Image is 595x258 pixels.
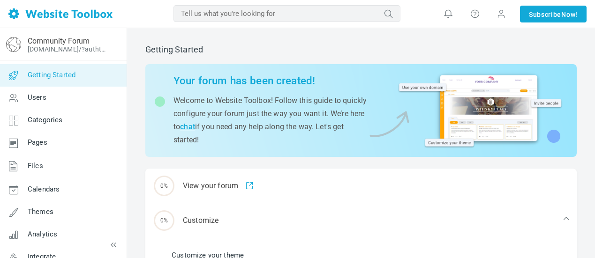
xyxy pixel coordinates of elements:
[28,138,47,147] span: Pages
[28,37,90,45] a: Community Forum
[28,230,57,238] span: Analytics
[180,122,195,131] a: chat
[28,185,60,193] span: Calendars
[28,71,75,79] span: Getting Started
[145,203,577,238] div: Customize
[28,116,63,124] span: Categories
[28,162,43,170] span: Files
[28,207,53,216] span: Themes
[145,169,577,203] a: 0% View your forum
[561,9,578,20] span: Now!
[154,176,174,196] span: 0%
[154,210,174,231] span: 0%
[28,93,46,102] span: Users
[28,45,109,53] a: [DOMAIN_NAME]/?authtoken=b826657becd61cb9a16163dcd73208bb&rememberMe=1
[6,37,21,52] img: globe-icon.png
[173,5,400,22] input: Tell us what you're looking for
[145,44,577,55] h2: Getting Started
[145,169,577,203] div: View your forum
[520,6,587,22] a: SubscribeNow!
[173,94,367,147] p: Welcome to Website Toolbox! Follow this guide to quickly configure your forum just the way you wa...
[173,74,367,87] h2: Your forum has been created!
